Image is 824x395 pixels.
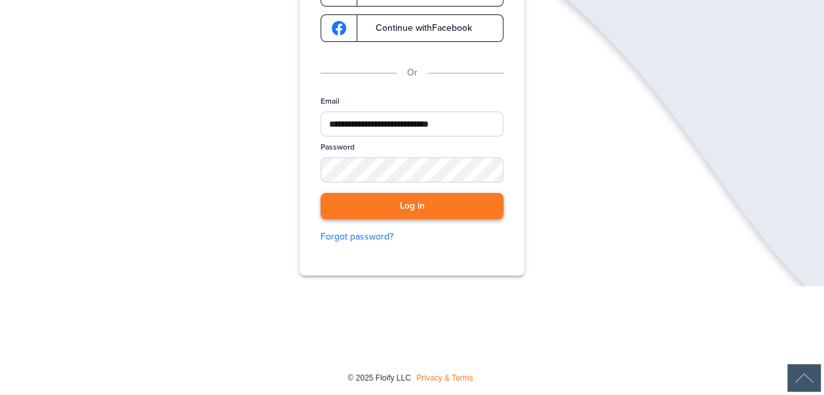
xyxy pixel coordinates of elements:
[416,373,473,383] a: Privacy & Terms
[363,24,472,33] span: Continue with Facebook
[787,364,821,392] img: Back to Top
[321,142,355,153] label: Password
[407,66,418,80] p: Or
[787,364,821,392] div: Scroll Back to Top
[321,96,340,107] label: Email
[321,112,503,136] input: Email
[332,21,346,35] img: google-logo
[321,230,503,244] a: Forgot password?
[347,373,410,383] span: © 2025 Floify LLC
[321,157,503,182] input: Password
[321,14,503,42] a: google-logoContinue withFacebook
[321,193,503,220] button: Log in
